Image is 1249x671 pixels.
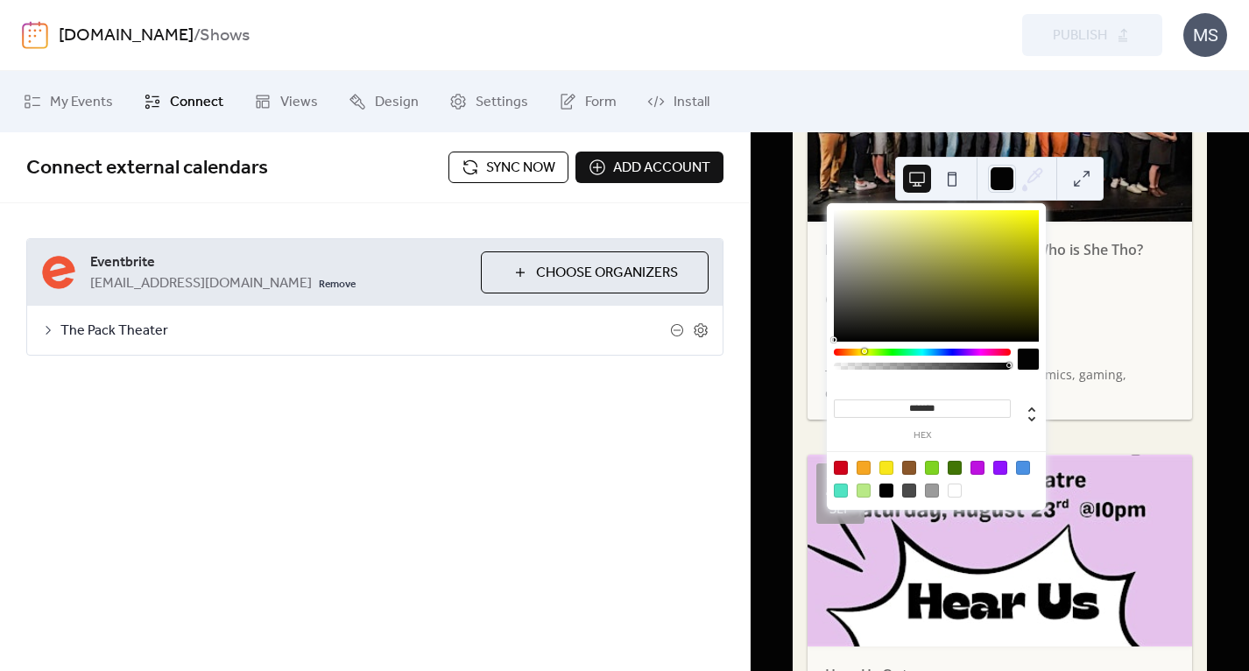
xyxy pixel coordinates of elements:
span: Choose Organizers [536,263,678,284]
div: ​ [825,289,839,310]
span: Design [375,92,419,113]
a: Settings [436,78,541,125]
label: hex [834,431,1011,441]
div: #4A4A4A [902,484,916,498]
a: My Events [11,78,126,125]
a: Views [241,78,331,125]
a: Design [335,78,432,125]
div: #4A90E2 [1016,461,1030,475]
a: PACKomic-Con: Mach Improv + Who is She Tho? [825,240,1143,259]
span: Connect external calendars [26,149,268,187]
b: Shows [200,19,250,53]
span: Settings [476,92,528,113]
div: #9013FE [993,461,1007,475]
button: Sync now [448,152,568,183]
div: #50E3C2 [834,484,848,498]
span: Remove [319,278,356,292]
div: Sep [829,502,851,515]
span: Connect [170,92,223,113]
a: [DOMAIN_NAME] [59,19,194,53]
div: ​ [825,331,839,352]
b: / [194,19,200,53]
button: Choose Organizers [481,251,709,293]
div: #D0021B [834,461,848,475]
span: Sync now [486,158,555,179]
div: #7ED321 [925,461,939,475]
div: ​ [825,269,839,290]
div: The Pack's ultimate destination for comics, gaming, cosplay, anime, and pop culture! [808,365,1192,402]
div: #BD10E0 [970,461,984,475]
a: Connect [131,78,236,125]
div: #F8E71C [879,461,893,475]
span: Install [674,92,709,113]
span: Views [280,92,318,113]
div: #FFFFFF [948,484,962,498]
a: Install [634,78,723,125]
span: The Pack Theater [60,321,670,342]
a: Form [546,78,630,125]
div: 27 [825,472,855,498]
span: My Events [50,92,113,113]
span: Form [585,92,617,113]
div: MS [1183,13,1227,57]
span: Add account [613,158,710,179]
div: #8B572A [902,461,916,475]
img: eventbrite [41,255,76,290]
div: #417505 [948,461,962,475]
div: #9B9B9B [925,484,939,498]
img: logo [22,21,48,49]
div: #B8E986 [857,484,871,498]
span: Eventbrite [90,252,467,273]
div: ​ [825,310,839,331]
button: Add account [575,152,723,183]
div: #F5A623 [857,461,871,475]
div: #000000 [879,484,893,498]
span: [EMAIL_ADDRESS][DOMAIN_NAME] [90,273,312,294]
